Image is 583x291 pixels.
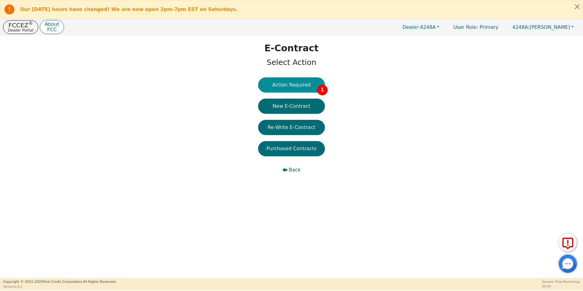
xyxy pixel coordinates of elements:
[264,57,319,68] p: Select Action
[258,77,325,93] button: Action Required1
[542,279,580,284] p: Session Time Remaining:
[317,85,328,95] span: 1
[8,22,33,28] p: FCCEZ
[506,22,580,32] button: 4248A:[PERSON_NAME]
[402,24,436,30] span: 4248A
[572,0,583,13] button: Close alert
[45,27,59,32] p: FCC
[29,21,33,26] sup: ®
[3,279,116,285] p: Copyright © 2015- 2025 First Credit Corporation.
[512,24,530,30] span: 4248A:
[8,28,33,32] p: Dealer Portal
[264,43,319,54] h1: E-Contract
[447,21,504,33] p: Primary
[258,141,325,156] button: Purchased Contracts
[258,120,325,135] button: Re-Write E-Contract
[258,99,325,114] button: New E-Contract
[402,24,420,30] span: Dealer:
[83,280,116,284] span: All Rights Reserved.
[559,233,577,252] button: Report Error to FCC
[512,24,570,30] span: [PERSON_NAME]
[258,162,325,178] button: Back
[447,21,504,33] a: User Role: Primary
[3,284,116,289] p: Version 3.2.2
[3,20,38,34] button: FCCEZ®Dealer Portal
[40,20,64,34] button: AboutFCC
[289,166,301,174] span: Back
[20,6,238,12] b: Our [DATE] hours have changed! We are now open 2pm-7pm EST on Saturdays.
[542,284,580,289] p: 20:45
[453,24,478,30] span: User Role :
[396,22,446,32] button: Dealer:4248A
[45,22,59,27] p: About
